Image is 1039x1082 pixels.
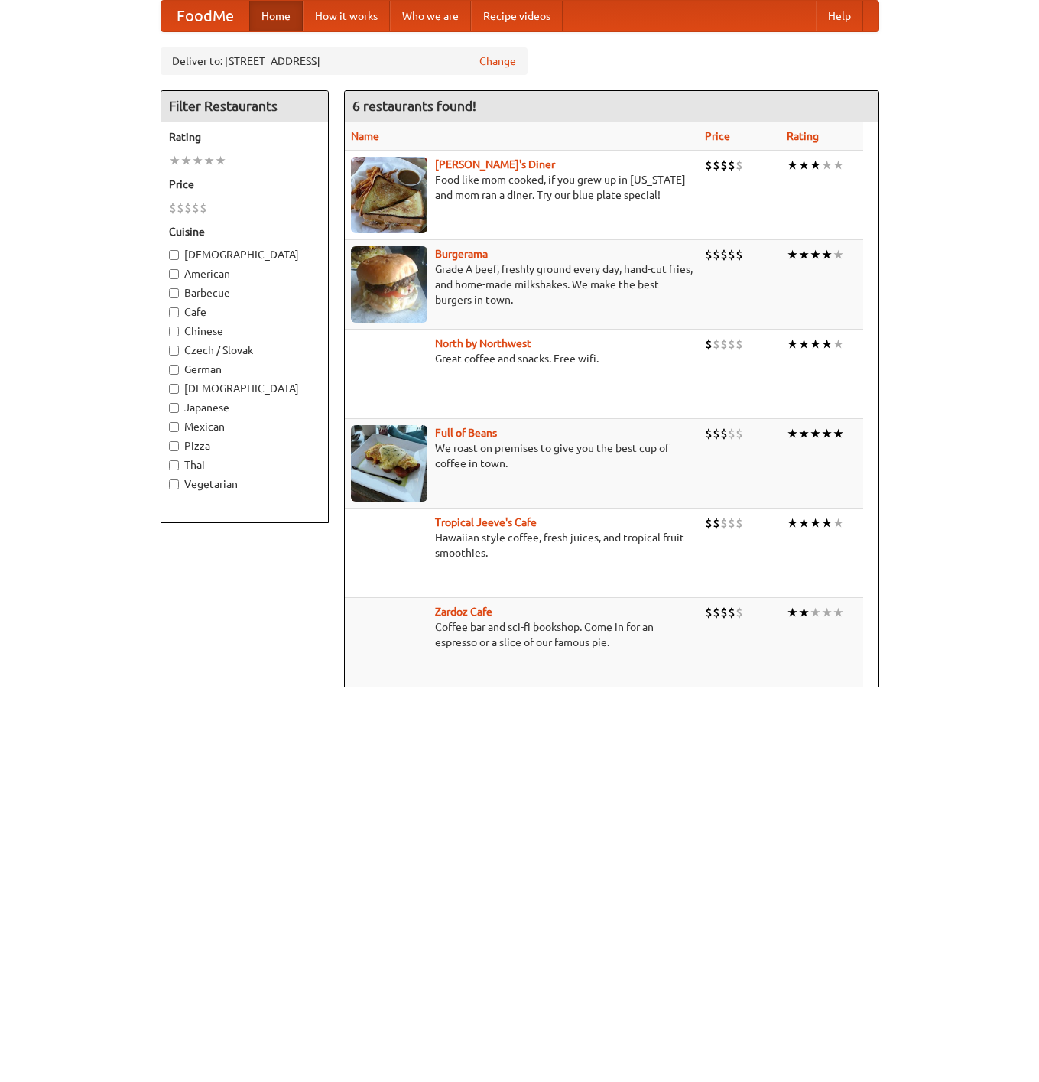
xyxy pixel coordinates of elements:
[833,336,844,353] li: ★
[169,422,179,432] input: Mexican
[435,158,555,171] b: [PERSON_NAME]'s Diner
[720,157,728,174] li: $
[735,604,743,621] li: $
[169,247,320,262] label: [DEMOGRAPHIC_DATA]
[169,200,177,216] li: $
[713,604,720,621] li: $
[735,246,743,263] li: $
[787,130,819,142] a: Rating
[821,246,833,263] li: ★
[833,515,844,531] li: ★
[351,246,427,323] img: burgerama.jpg
[177,200,184,216] li: $
[351,130,379,142] a: Name
[169,304,320,320] label: Cafe
[728,515,735,531] li: $
[821,157,833,174] li: ★
[787,425,798,442] li: ★
[735,157,743,174] li: $
[798,246,810,263] li: ★
[351,604,427,681] img: zardoz.jpg
[705,515,713,531] li: $
[169,323,320,339] label: Chinese
[479,54,516,69] a: Change
[184,200,192,216] li: $
[180,152,192,169] li: ★
[169,288,179,298] input: Barbecue
[169,346,179,356] input: Czech / Slovak
[169,460,179,470] input: Thai
[169,250,179,260] input: [DEMOGRAPHIC_DATA]
[720,515,728,531] li: $
[169,476,320,492] label: Vegetarian
[435,606,492,618] a: Zardoz Cafe
[833,246,844,263] li: ★
[161,47,528,75] div: Deliver to: [STREET_ADDRESS]
[169,400,320,415] label: Japanese
[351,157,427,233] img: sallys.jpg
[351,336,427,412] img: north.jpg
[705,246,713,263] li: $
[810,604,821,621] li: ★
[435,516,537,528] a: Tropical Jeeve's Cafe
[192,200,200,216] li: $
[351,351,693,366] p: Great coffee and snacks. Free wifi.
[787,246,798,263] li: ★
[169,269,179,279] input: American
[169,307,179,317] input: Cafe
[435,337,531,349] a: North by Northwest
[821,425,833,442] li: ★
[169,362,320,377] label: German
[798,425,810,442] li: ★
[169,129,320,145] h5: Rating
[713,157,720,174] li: $
[351,619,693,650] p: Coffee bar and sci-fi bookshop. Come in for an espresso or a slice of our famous pie.
[787,336,798,353] li: ★
[833,425,844,442] li: ★
[169,327,179,336] input: Chinese
[435,248,488,260] b: Burgerama
[810,246,821,263] li: ★
[735,515,743,531] li: $
[352,99,476,113] ng-pluralize: 6 restaurants found!
[169,285,320,301] label: Barbecue
[821,604,833,621] li: ★
[169,438,320,453] label: Pizza
[705,604,713,621] li: $
[303,1,390,31] a: How it works
[169,152,180,169] li: ★
[713,425,720,442] li: $
[200,200,207,216] li: $
[728,336,735,353] li: $
[833,604,844,621] li: ★
[249,1,303,31] a: Home
[203,152,215,169] li: ★
[161,91,328,122] h4: Filter Restaurants
[787,604,798,621] li: ★
[798,515,810,531] li: ★
[720,336,728,353] li: $
[816,1,863,31] a: Help
[169,457,320,473] label: Thai
[435,427,497,439] b: Full of Beans
[821,336,833,353] li: ★
[713,246,720,263] li: $
[810,336,821,353] li: ★
[728,425,735,442] li: $
[720,604,728,621] li: $
[169,384,179,394] input: [DEMOGRAPHIC_DATA]
[169,441,179,451] input: Pizza
[821,515,833,531] li: ★
[833,157,844,174] li: ★
[735,336,743,353] li: $
[735,425,743,442] li: $
[705,130,730,142] a: Price
[720,246,728,263] li: $
[169,365,179,375] input: German
[351,425,427,502] img: beans.jpg
[798,157,810,174] li: ★
[810,515,821,531] li: ★
[192,152,203,169] li: ★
